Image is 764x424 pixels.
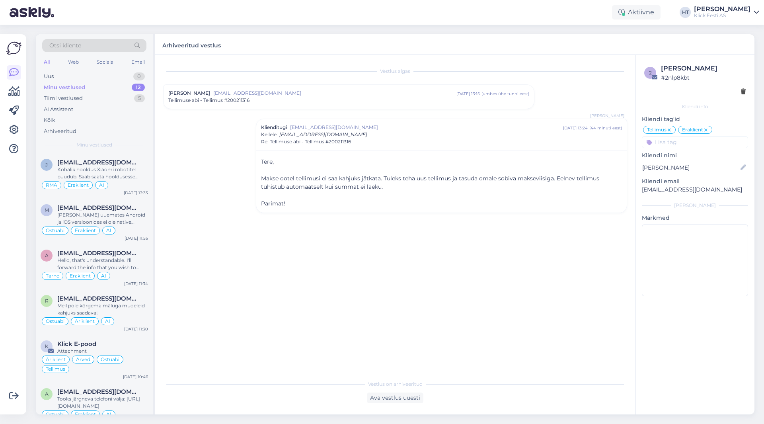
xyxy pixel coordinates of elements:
[647,127,667,132] span: Tellimus
[57,395,148,410] div: Tooks järgneva telefoni välja: [URL][DOMAIN_NAME]
[57,250,140,257] span: avpvsop@gmail.com
[70,274,91,278] span: Eraklient
[45,207,49,213] span: m
[124,190,148,196] div: [DATE] 13:33
[95,57,115,67] div: Socials
[45,391,49,397] span: a
[125,235,148,241] div: [DATE] 11:55
[261,124,287,131] span: Klienditugi
[57,159,140,166] span: jelenasurkina@gmail.com
[134,94,145,102] div: 5
[45,162,48,168] span: j
[133,72,145,80] div: 0
[694,12,750,19] div: Klick Eesti AS
[168,97,249,104] span: Tellimuse abi - Tellimus #200211316
[642,214,748,222] p: Märkmed
[66,57,80,67] div: Web
[130,57,146,67] div: Email
[75,412,96,417] span: Eraklient
[45,252,49,258] span: a
[44,84,85,92] div: Minu vestlused
[642,151,748,160] p: Kliendi nimi
[213,90,456,97] span: [EMAIL_ADDRESS][DOMAIN_NAME]
[46,228,64,233] span: Ostuabi
[642,136,748,148] input: Lisa tag
[46,183,57,188] span: RMA
[75,319,95,324] span: Äriklient
[589,125,622,131] div: ( 44 minuti eest )
[57,204,140,211] span: markopats0@gmail.com
[163,68,627,75] div: Vestlus algas
[45,298,49,304] span: r
[162,39,221,50] label: Arhiveeritud vestlus
[124,281,148,287] div: [DATE] 11:34
[6,41,21,56] img: Askly Logo
[44,94,83,102] div: Tiimi vestlused
[132,84,145,92] div: 12
[44,72,54,80] div: Uus
[563,125,588,131] div: [DATE] 13:24
[57,348,148,355] div: Attachment
[481,91,529,97] div: ( umbes ühe tunni eest )
[57,302,148,317] div: Meil pole kõrgema mäluga mudeleid kahjuks saadaval.
[101,274,106,278] span: AI
[101,357,119,362] span: Ostuabi
[261,175,599,190] span: Makse ootel tellimusi ei saa kahjuks jätkata. Tuleks teha uus tellimus ja tasuda omale sobiva mak...
[57,340,96,348] span: Klick E-pood
[642,103,748,110] div: Kliendi info
[99,183,104,188] span: AI
[680,7,691,18] div: HT
[642,177,748,186] p: Kliendi email
[57,388,140,395] span: anu.reismaa89@gmail.com
[46,412,64,417] span: Ostuabi
[642,163,739,172] input: Lisa nimi
[367,393,423,403] div: Ava vestlus uuesti
[44,127,76,135] div: Arhiveeritud
[46,319,64,324] span: Ostuabi
[76,357,90,362] span: Arved
[46,367,65,371] span: Tellimus
[123,374,148,380] div: [DATE] 10:46
[694,6,750,12] div: [PERSON_NAME]
[124,326,148,332] div: [DATE] 11:30
[642,202,748,209] div: [PERSON_NAME]
[642,115,748,123] p: Kliendi tag'id
[612,5,661,20] div: Aktiivne
[45,343,49,349] span: K
[42,57,51,67] div: All
[661,64,746,73] div: [PERSON_NAME]
[57,295,140,302] span: rasmus@cargoson.com
[49,41,81,50] span: Otsi kliente
[456,91,480,97] div: [DATE] 13:15
[694,6,759,19] a: [PERSON_NAME]Klick Eesti AS
[57,166,148,180] div: Kohalik hooldus Xiaomi robotitel puudub. Saab saata hooldusesse [PERSON_NAME] kaupluste kaudu. Ga...
[44,106,73,113] div: AI Assistent
[106,228,111,233] span: AI
[44,116,55,124] div: Kõik
[46,274,59,278] span: Tarne
[682,127,703,132] span: Eraklient
[75,228,96,233] span: Eraklient
[661,73,746,82] div: # 2nlp8kbt
[279,131,367,137] span: [EMAIL_ADDRESS][DOMAIN_NAME]
[46,357,66,362] span: Äriklient
[57,257,148,271] div: Hello, that's understandable. I'll forward the info that you wish to cancel.
[57,211,148,226] div: [PERSON_NAME] uuemates Android ja iOS versioonides ei ole native salvestust lubatud.
[261,131,278,137] span: Kellele :
[368,381,423,388] span: Vestlus on arhiveeritud
[261,158,274,165] span: Tere,
[76,141,112,148] span: Minu vestlused
[168,90,210,97] span: [PERSON_NAME]
[261,138,351,145] span: Re: Tellimuse abi - Tellimus #200211316
[642,186,748,194] p: [EMAIL_ADDRESS][DOMAIN_NAME]
[649,70,652,76] span: 2
[105,319,110,324] span: AI
[68,183,89,188] span: Eraklient
[290,124,563,131] span: [EMAIL_ADDRESS][DOMAIN_NAME]
[261,200,285,207] span: Parimat!
[590,113,624,119] span: [PERSON_NAME]
[106,412,111,417] span: AI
